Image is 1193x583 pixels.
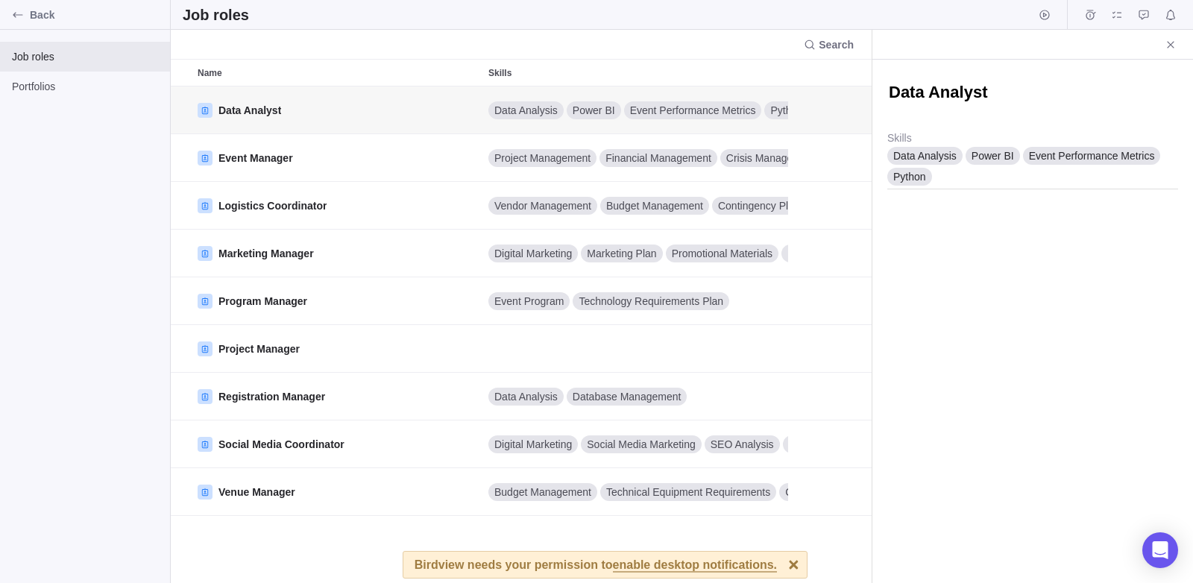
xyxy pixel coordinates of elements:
a: Notifications [1160,11,1181,23]
a: Approval requests [1133,11,1154,23]
span: Close [1160,34,1181,55]
div: Skills [482,277,788,325]
div: Name [192,277,482,325]
span: My assignments [1107,4,1127,25]
span: Power BI [573,103,615,118]
div: Name [192,420,482,468]
div: Digital Marketing, Marketing Plan, Promotional Materials, Branding Strategy [482,230,788,277]
div: Skills [482,325,788,373]
span: Skills [488,66,511,81]
div: Name [192,182,482,230]
span: Marketing Manager [218,246,314,261]
div: Name [192,325,482,373]
div: Name [192,468,482,516]
span: Vendor Management [494,198,591,213]
span: Start timer [1034,4,1055,25]
div: Name [192,373,482,420]
span: Search [798,34,860,55]
div: Skills [482,373,788,420]
span: Name [198,66,222,81]
a: My assignments [1107,11,1127,23]
span: Logistics Coordinator [218,198,327,213]
div: Budget Management, Technical Equipment Requirements, Contract Negotiation [482,468,788,515]
div: Event Program, Technology Requirements Plan [482,277,788,324]
div: Name [192,134,482,182]
span: Data Analysis [494,103,558,118]
span: Database Management [573,389,682,404]
span: Contract Negotiation [785,485,881,500]
div: Skills [482,468,788,516]
div: Data Analysis, Database Management [482,373,788,420]
span: Time logs [1080,4,1101,25]
div: Skills [482,86,788,134]
span: Technical Equipment Requirements [606,485,770,500]
span: Event Program [494,294,564,309]
span: Job roles [12,49,158,64]
span: Event Performance Metrics [1029,148,1155,163]
span: Data Analysis [893,148,957,163]
span: Data Analysis [494,389,558,404]
div: Project Management, Financial Management, Crisis Management, Risk Management Plan [482,134,788,181]
div: Digital Marketing, Social Media Marketing, SEO Analysis, Branding, Content Creation [482,420,788,467]
span: Contingency Plans [718,198,805,213]
div: Vendor Management, Budget Management, Contingency Plans [482,182,788,229]
span: Back [30,7,164,22]
div: Data Analysis, Power BI, Event Performance Metrics, Python [482,86,788,133]
h2: Job roles [183,4,249,25]
span: SEO Analysis [711,437,774,452]
span: Social Media Coordinator [218,437,344,452]
span: Project Management [494,151,591,166]
span: Portfolios [12,79,158,94]
span: Search [819,37,854,52]
div: Skills [482,134,788,182]
span: Project Manager [218,341,300,356]
span: Data Analyst [218,103,281,118]
div: Name [192,86,482,134]
span: Program Manager [218,294,307,309]
span: Marketing Plan [587,246,656,261]
span: Social Media Marketing [587,437,696,452]
span: Digital Marketing [494,437,572,452]
span: Approval requests [1133,4,1154,25]
div: Open Intercom Messenger [1142,532,1178,568]
textarea: JobRole Name [887,81,1178,106]
span: Technology Requirements Plan [579,294,723,309]
a: Time logs [1080,11,1101,23]
div: Name [192,60,482,86]
span: Digital Marketing [494,246,572,261]
span: Event Performance Metrics [630,103,756,118]
div: Birdview needs your permission to [415,552,777,578]
span: Registration Manager [218,389,325,404]
span: enable desktop notifications. [613,559,777,573]
span: Notifications [1160,4,1181,25]
div: grid [171,86,872,583]
span: Power BI [972,148,1014,163]
div: Name [192,230,482,277]
div: Skills [482,230,788,277]
div: Skills [482,420,788,468]
div: Skills [482,60,788,86]
span: Crisis Management [726,151,816,166]
span: Budget Management [606,198,703,213]
span: Python [893,169,926,184]
span: Budget Management [494,485,591,500]
span: Event Manager [218,151,293,166]
span: Financial Management [605,151,711,166]
span: Promotional Materials [672,246,772,261]
span: Venue Manager [218,485,295,500]
div: Skills [482,182,788,230]
span: Python [770,103,803,118]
